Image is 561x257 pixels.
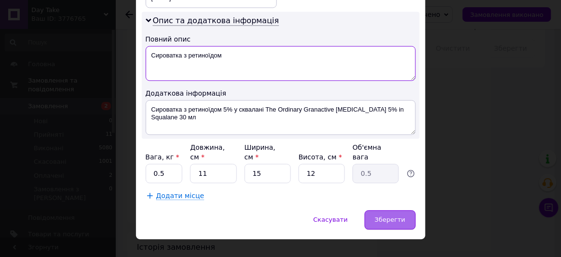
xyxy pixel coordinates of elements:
[299,153,342,161] label: Висота, см
[353,143,399,162] div: Об'ємна вага
[245,143,275,161] label: Ширина, см
[146,88,416,98] div: Додаткова інформація
[146,100,416,135] textarea: Сироватка з ретиноїдом 5% у сквалані The Ordinary Granactive [MEDICAL_DATA] 5% in Squalane 30 мл
[190,143,225,161] label: Довжина, см
[375,216,405,223] span: Зберегти
[314,216,348,223] span: Скасувати
[146,46,416,81] textarea: Сироватка з ретиноїдом
[156,192,205,200] span: Додати місце
[146,153,179,161] label: Вага, кг
[146,34,416,44] div: Повний опис
[153,16,279,26] span: Опис та додаткова інформація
